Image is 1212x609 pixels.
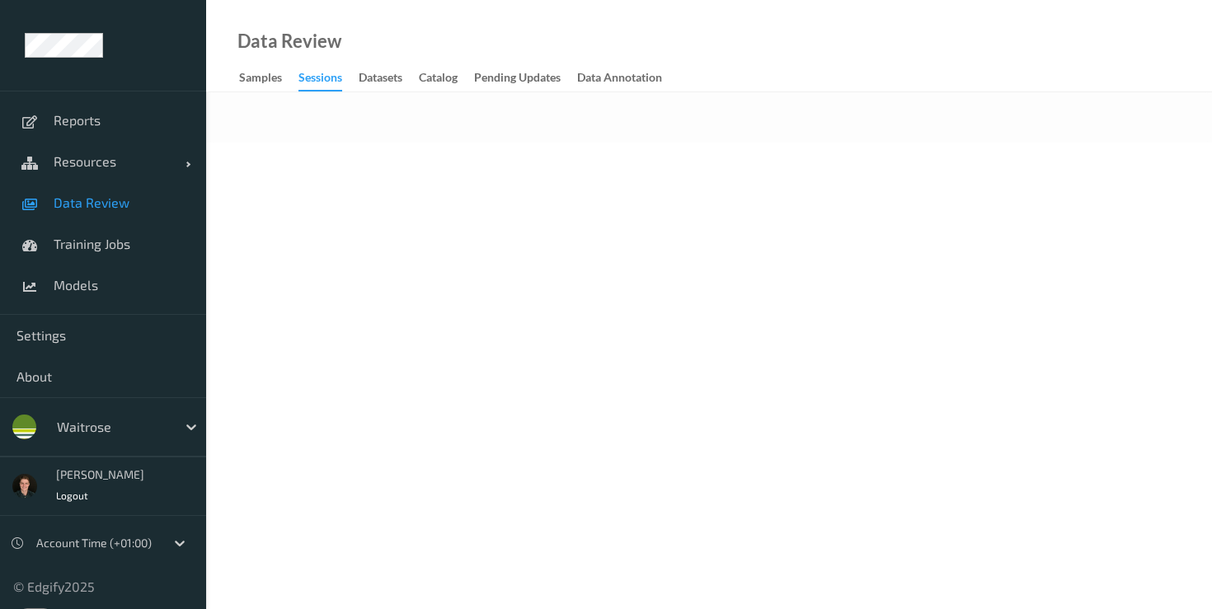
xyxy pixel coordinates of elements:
div: Samples [239,69,282,90]
a: Catalog [419,67,474,90]
div: Datasets [359,69,402,90]
div: Data Annotation [577,69,662,90]
a: Data Annotation [577,67,679,90]
div: Data Review [237,33,341,49]
a: Sessions [298,67,359,91]
a: Samples [239,67,298,90]
div: Catalog [419,69,458,90]
a: Datasets [359,67,419,90]
a: Pending Updates [474,67,577,90]
div: Pending Updates [474,69,561,90]
div: Sessions [298,69,342,91]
